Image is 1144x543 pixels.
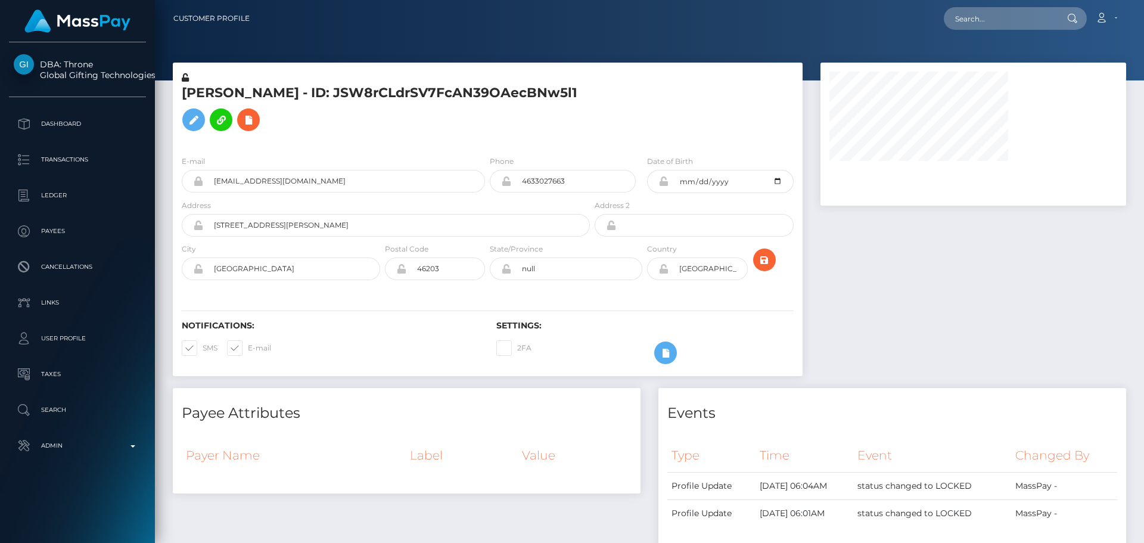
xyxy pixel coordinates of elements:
label: City [182,244,196,255]
p: Cancellations [14,258,141,276]
p: Taxes [14,365,141,383]
label: Date of Birth [647,156,693,167]
a: Dashboard [9,109,146,139]
th: Payer Name [182,439,406,471]
td: [DATE] 06:01AM [756,499,853,527]
label: Address 2 [595,200,630,211]
p: Admin [14,437,141,455]
th: Event [853,439,1011,472]
label: E-mail [182,156,205,167]
th: Time [756,439,853,472]
p: Transactions [14,151,141,169]
td: status changed to LOCKED [853,499,1011,527]
label: 2FA [496,340,531,356]
th: Value [518,439,632,471]
td: MassPay - [1011,472,1117,499]
h4: Events [667,403,1117,424]
a: Customer Profile [173,6,250,31]
label: SMS [182,340,217,356]
img: Global Gifting Technologies Inc [14,54,34,75]
a: Payees [9,216,146,246]
a: User Profile [9,324,146,353]
label: Postal Code [385,244,428,255]
label: E-mail [227,340,271,356]
label: Country [647,244,677,255]
img: MassPay Logo [24,10,130,33]
h6: Notifications: [182,321,478,331]
td: Profile Update [667,499,756,527]
label: Address [182,200,211,211]
p: Search [14,401,141,419]
th: Label [406,439,518,471]
a: Ledger [9,181,146,210]
label: Phone [490,156,514,167]
p: Dashboard [14,115,141,133]
td: [DATE] 06:04AM [756,472,853,499]
span: DBA: Throne Global Gifting Technologies Inc [9,59,146,80]
a: Cancellations [9,252,146,282]
td: Profile Update [667,472,756,499]
th: Type [667,439,756,472]
p: Links [14,294,141,312]
a: Admin [9,431,146,461]
h6: Settings: [496,321,793,331]
a: Links [9,288,146,318]
a: Search [9,395,146,425]
a: Taxes [9,359,146,389]
a: Transactions [9,145,146,175]
td: MassPay - [1011,499,1117,527]
td: status changed to LOCKED [853,472,1011,499]
input: Search... [944,7,1056,30]
p: User Profile [14,330,141,347]
p: Ledger [14,187,141,204]
th: Changed By [1011,439,1117,472]
label: State/Province [490,244,543,255]
h4: Payee Attributes [182,403,632,424]
p: Payees [14,222,141,240]
h5: [PERSON_NAME] - ID: JSW8rCLdrSV7FcAN39OAecBNw5l1 [182,84,583,137]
